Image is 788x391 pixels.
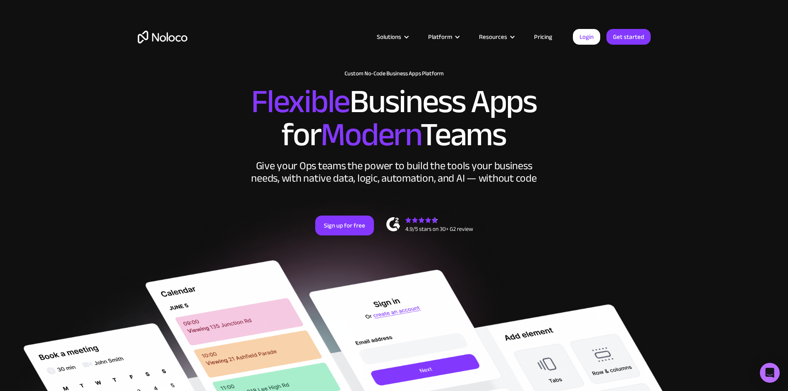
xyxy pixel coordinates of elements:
div: Platform [418,31,469,42]
div: Solutions [377,31,401,42]
a: Login [573,29,600,45]
div: Solutions [366,31,418,42]
div: Resources [469,31,524,42]
span: Modern [321,104,420,166]
a: Pricing [524,31,563,42]
div: Open Intercom Messenger [760,363,780,383]
a: Get started [606,29,651,45]
div: Give your Ops teams the power to build the tools your business needs, with native data, logic, au... [249,160,539,185]
h2: Business Apps for Teams [138,85,651,151]
span: Flexible [251,71,350,132]
a: Sign up for free [315,216,374,235]
div: Platform [428,31,452,42]
div: Resources [479,31,507,42]
a: home [138,31,187,43]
